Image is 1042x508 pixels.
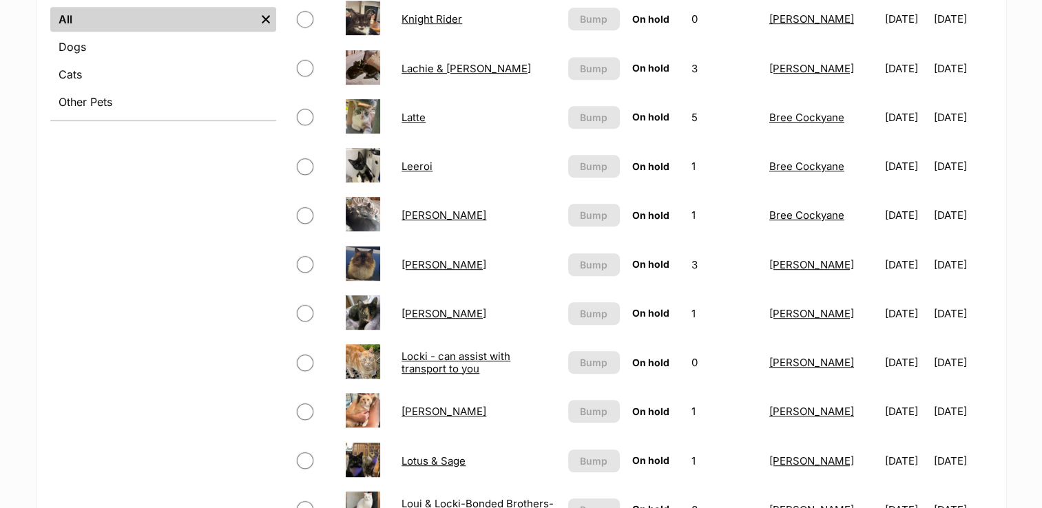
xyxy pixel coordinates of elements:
span: On hold [632,405,669,417]
a: [PERSON_NAME] [402,209,486,222]
button: Bump [568,253,620,276]
td: [DATE] [879,142,932,190]
td: 5 [685,94,762,141]
span: On hold [632,357,669,368]
td: [DATE] [879,241,932,288]
span: Bump [580,110,607,125]
span: Bump [580,12,607,26]
a: Cats [50,62,276,87]
td: 3 [685,45,762,92]
td: 0 [685,339,762,386]
a: [PERSON_NAME] [769,258,854,271]
button: Bump [568,449,620,472]
a: [PERSON_NAME] [769,405,854,418]
span: Bump [580,208,607,222]
span: On hold [632,454,669,466]
a: [PERSON_NAME] [769,454,854,467]
td: [DATE] [934,290,991,337]
img: Locki - can assist with transport to you [346,344,380,379]
a: Bree Cockyane [769,160,844,173]
span: On hold [632,307,669,319]
button: Bump [568,400,620,423]
a: Remove filter [256,7,276,32]
a: [PERSON_NAME] [769,12,854,25]
span: On hold [632,160,669,172]
td: [DATE] [934,437,991,485]
span: On hold [632,62,669,74]
img: Knight Rider [346,1,380,35]
a: Other Pets [50,89,276,114]
button: Bump [568,351,620,374]
button: Bump [568,204,620,226]
a: [PERSON_NAME] [402,307,486,320]
img: Lachie & Logan [346,50,380,85]
td: 1 [685,437,762,485]
td: [DATE] [934,142,991,190]
td: [DATE] [879,437,932,485]
span: Bump [580,159,607,173]
button: Bump [568,302,620,325]
td: [DATE] [934,388,991,435]
span: On hold [632,209,669,221]
td: [DATE] [879,388,932,435]
span: Bump [580,454,607,468]
a: All [50,7,256,32]
span: Bump [580,404,607,419]
a: [PERSON_NAME] [402,405,486,418]
td: [DATE] [879,45,932,92]
td: [DATE] [934,241,991,288]
a: [PERSON_NAME] [769,307,854,320]
div: Species [50,4,276,120]
span: On hold [632,13,669,25]
a: Latte [402,111,426,124]
span: Bump [580,306,607,321]
td: 1 [685,142,762,190]
td: [DATE] [934,45,991,92]
a: [PERSON_NAME] [769,62,854,75]
td: 3 [685,241,762,288]
a: Knight Rider [402,12,462,25]
a: [PERSON_NAME] [402,258,486,271]
td: [DATE] [934,339,991,386]
a: Bree Cockyane [769,209,844,222]
td: 1 [685,191,762,239]
span: Bump [580,257,607,272]
td: 1 [685,388,762,435]
td: [DATE] [879,191,932,239]
a: Lotus & Sage [402,454,466,467]
a: Dogs [50,34,276,59]
span: Bump [580,61,607,76]
button: Bump [568,106,620,129]
span: Bump [580,355,607,370]
td: [DATE] [879,339,932,386]
td: [DATE] [934,94,991,141]
a: Lachie & [PERSON_NAME] [402,62,531,75]
a: Locki - can assist with transport to you [402,350,510,374]
a: [PERSON_NAME] [769,356,854,369]
span: On hold [632,111,669,123]
td: [DATE] [879,290,932,337]
td: [DATE] [934,191,991,239]
td: 1 [685,290,762,337]
img: Lennox [346,197,380,231]
button: Bump [568,57,620,80]
button: Bump [568,8,620,30]
a: Leeroi [402,160,433,173]
span: On hold [632,258,669,270]
td: [DATE] [879,94,932,141]
a: Bree Cockyane [769,111,844,124]
button: Bump [568,155,620,178]
img: Lenny [346,246,380,281]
